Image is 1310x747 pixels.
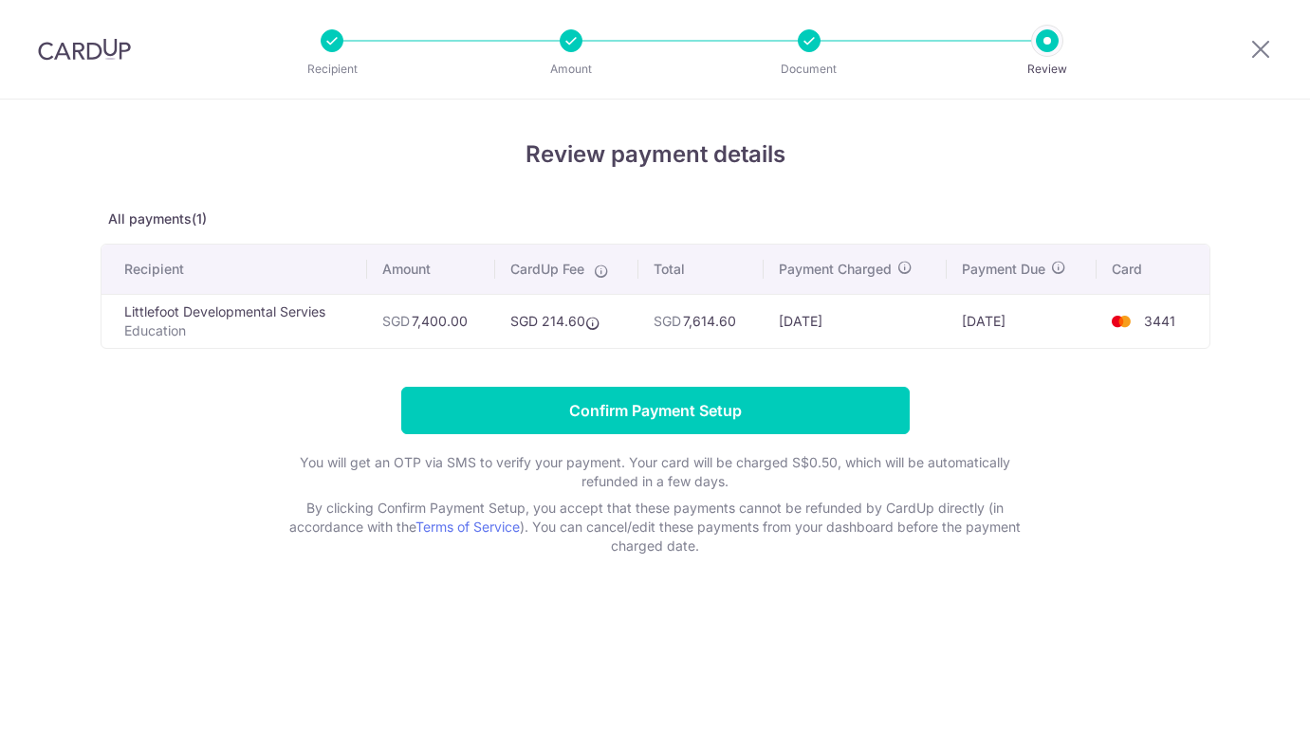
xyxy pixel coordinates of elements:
[638,245,764,294] th: Total
[739,60,879,79] p: Document
[276,453,1035,491] p: You will get an OTP via SMS to verify your payment. Your card will be charged S$0.50, which will ...
[367,245,496,294] th: Amount
[1144,313,1175,329] span: 3441
[101,210,1210,228] p: All payments(1)
[38,38,131,61] img: CardUp
[382,313,410,329] span: SGD
[262,60,402,79] p: Recipient
[276,499,1035,556] p: By clicking Confirm Payment Setup, you accept that these payments cannot be refunded by CardUp di...
[495,294,638,348] td: SGD 214.60
[124,321,352,340] p: Education
[367,294,496,348] td: 7,400.00
[501,60,641,79] p: Amount
[977,60,1117,79] p: Review
[947,294,1097,348] td: [DATE]
[764,294,946,348] td: [DATE]
[654,313,681,329] span: SGD
[638,294,764,348] td: 7,614.60
[510,260,584,279] span: CardUp Fee
[779,260,892,279] span: Payment Charged
[401,387,910,434] input: Confirm Payment Setup
[962,260,1045,279] span: Payment Due
[415,519,520,535] a: Terms of Service
[1097,245,1209,294] th: Card
[101,137,1210,172] h4: Review payment details
[101,294,367,348] td: Littlefoot Developmental Servies
[101,245,367,294] th: Recipient
[1102,310,1140,333] img: <span class="translation_missing" title="translation missing: en.account_steps.new_confirm_form.b...
[1188,690,1291,738] iframe: Opens a widget where you can find more information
